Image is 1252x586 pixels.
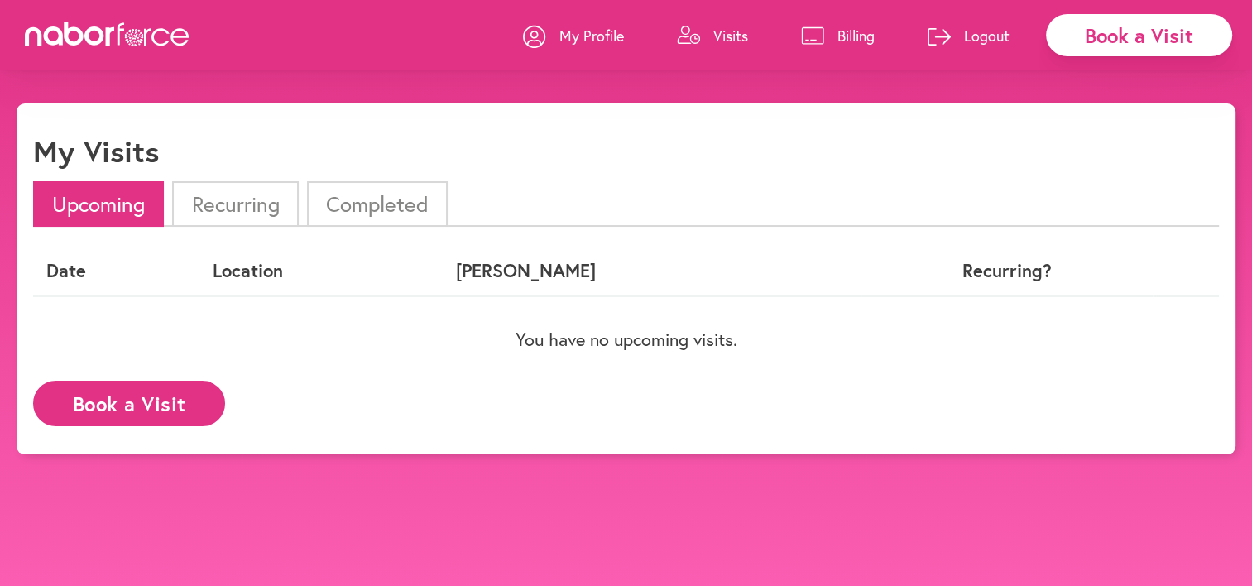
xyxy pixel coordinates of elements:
[964,26,1010,46] p: Logout
[443,247,861,295] th: [PERSON_NAME]
[928,11,1010,60] a: Logout
[33,381,225,426] button: Book a Visit
[801,11,875,60] a: Billing
[33,393,225,409] a: Book a Visit
[199,247,443,295] th: Location
[33,329,1219,350] p: You have no upcoming visits.
[677,11,748,60] a: Visits
[1046,14,1232,56] div: Book a Visit
[713,26,748,46] p: Visits
[172,181,298,227] li: Recurring
[523,11,624,60] a: My Profile
[861,247,1153,295] th: Recurring?
[33,247,199,295] th: Date
[837,26,875,46] p: Billing
[307,181,448,227] li: Completed
[33,133,159,169] h1: My Visits
[559,26,624,46] p: My Profile
[33,181,164,227] li: Upcoming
